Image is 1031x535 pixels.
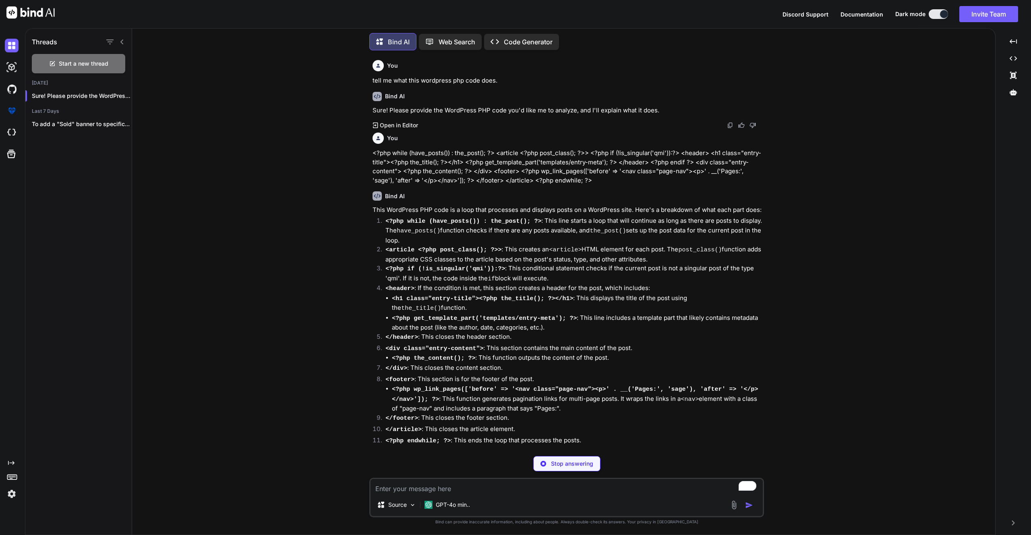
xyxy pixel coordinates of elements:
[5,104,19,118] img: premium
[841,11,883,18] span: Documentation
[385,284,762,294] p: : If the condition is met, this section creates a header for the post, which includes:
[841,10,883,19] button: Documentation
[373,149,762,185] p: <?php while (have_posts()) : the_post(); ?> <article <?php post_class(); ?>> <?php if (!is_singul...
[385,425,762,435] p: : This closes the article element.
[385,265,505,272] code: <?php if (!is_singular('qmi')):?>
[895,10,925,18] span: Dark mode
[385,426,422,433] code: </article>
[727,122,733,129] img: copy
[385,216,762,245] p: : This line starts a loop that will continue as long as there are posts to display. The function ...
[959,6,1018,22] button: Invite Team
[5,487,19,501] img: settings
[385,436,762,446] p: : This ends the loop that processes the posts.
[385,413,762,423] p: : This closes the footer section.
[392,353,762,363] li: : This function outputs the content of the post.
[392,315,577,322] code: <?php get_template_part('templates/entry-meta'); ?>
[385,363,762,373] p: : This closes the content section.
[32,120,132,128] p: To add a "Sold" banner to specific...
[387,62,398,70] h6: You
[385,334,418,341] code: </header>
[783,10,828,19] button: Discord Support
[6,6,55,19] img: Bind AI
[681,396,699,403] code: <nav>
[385,345,483,352] code: <div class="entry-content">
[488,276,495,282] code: if
[551,460,593,468] p: Stop answering
[373,205,762,215] p: This WordPress PHP code is a loop that processes and displays posts on a WordPress site. Here's a...
[388,37,410,47] p: Bind AI
[745,501,753,509] img: icon
[409,502,416,508] img: Pick Models
[385,92,405,100] h6: Bind AI
[25,80,132,86] h2: [DATE]
[678,247,722,253] code: post_class()
[385,332,762,342] p: : This closes the header section.
[25,108,132,114] h2: Last 7 Days
[373,76,762,85] p: tell me what this wordpress php code does.
[385,264,762,284] p: : This conditional statement checks if the current post is not a singular post of the type 'qmi'....
[392,294,762,313] li: : This displays the title of the post using the function.
[32,92,132,100] p: Sure! Please provide the WordPress PHP c...
[590,228,626,234] code: the_post()
[436,501,470,509] p: GPT-4o min..
[504,37,553,47] p: Code Generator
[385,285,414,292] code: <header>
[439,37,475,47] p: Web Search
[385,415,418,422] code: </footer>
[729,500,739,510] img: attachment
[387,134,398,142] h6: You
[385,365,407,372] code: </div>
[5,126,19,139] img: cloudideIcon
[392,386,758,403] code: <?php wp_link_pages(['before' => '<nav class="page-nav"><p>' . __('Pages:', 'sage'), 'after' => '...
[385,375,762,385] p: : This section is for the footer of the post.
[385,218,541,225] code: <?php while (have_posts()) : the_post(); ?>
[385,344,762,354] p: : This section contains the main content of the post.
[385,376,414,383] code: <footer>
[738,122,745,129] img: like
[749,122,756,129] img: dislike
[392,355,475,362] code: <?php the_content(); ?>
[5,39,19,52] img: darkChat
[401,305,441,312] code: the_title()
[385,438,451,444] code: <?php endwhile; ?>
[32,37,57,47] h1: Threads
[392,384,762,413] li: : This function generates pagination links for multi-page posts. It wraps the links in a element ...
[549,247,582,253] code: <article>
[385,245,762,264] p: : This creates an HTML element for each post. The function adds appropriate CSS classes to the ar...
[392,295,573,302] code: <h1 class="entry-title"><?php the_title(); ?></h1>
[397,228,440,234] code: have_posts()
[392,313,762,332] li: : This line includes a template part that likely contains metadata about the post (like the autho...
[424,501,433,509] img: GPT-4o mini
[369,519,764,525] p: Bind can provide inaccurate information, including about people. Always double-check its answers....
[388,501,407,509] p: Source
[5,60,19,74] img: darkAi-studio
[385,247,501,253] code: <article <?php post_class(); ?>>
[783,11,828,18] span: Discord Support
[385,192,405,200] h6: Bind AI
[380,121,418,129] p: Open in Editor
[373,106,762,115] p: Sure! Please provide the WordPress PHP code you'd like me to analyze, and I'll explain what it does.
[5,82,19,96] img: githubDark
[59,60,108,68] span: Start a new thread
[371,479,763,494] textarea: To enrich screen reader interactions, please activate Accessibility in Grammarly extension settings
